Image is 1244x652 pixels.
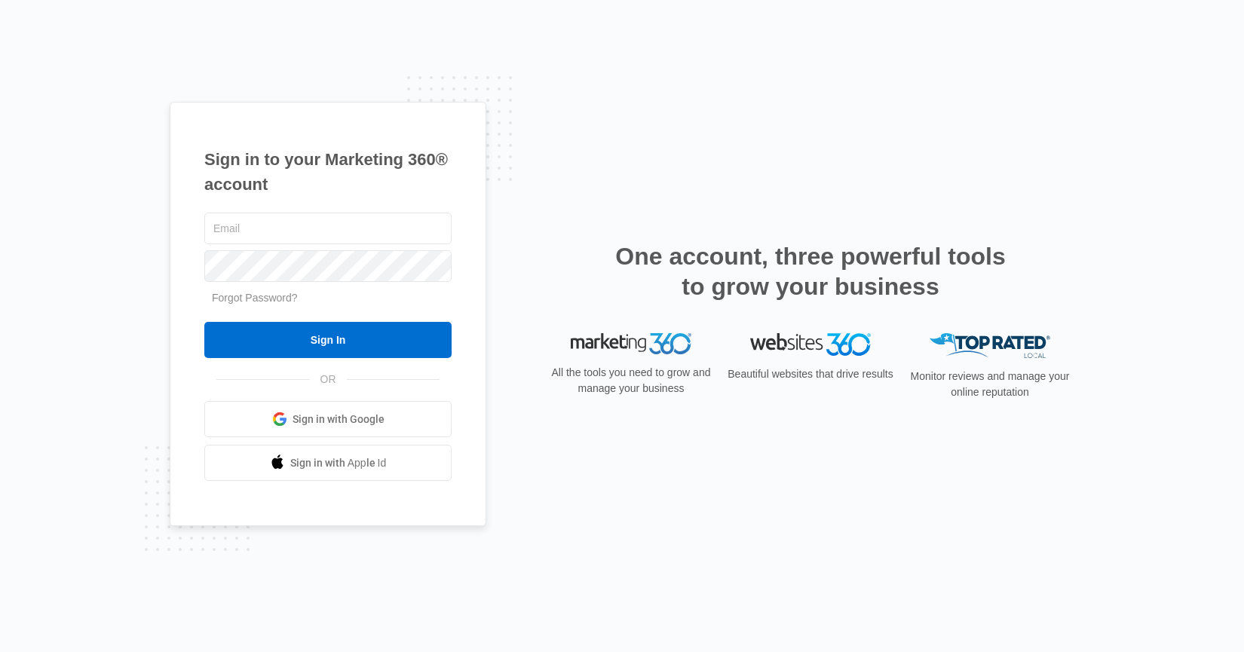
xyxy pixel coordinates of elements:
[726,366,895,382] p: Beautiful websites that drive results
[204,401,452,437] a: Sign in with Google
[204,445,452,481] a: Sign in with Apple Id
[204,322,452,358] input: Sign In
[212,292,298,304] a: Forgot Password?
[547,365,715,396] p: All the tools you need to grow and manage your business
[905,369,1074,400] p: Monitor reviews and manage your online reputation
[611,241,1010,302] h2: One account, three powerful tools to grow your business
[930,333,1050,358] img: Top Rated Local
[293,412,385,427] span: Sign in with Google
[750,333,871,355] img: Websites 360
[310,372,347,387] span: OR
[204,147,452,197] h1: Sign in to your Marketing 360® account
[204,213,452,244] input: Email
[290,455,387,471] span: Sign in with Apple Id
[571,333,691,354] img: Marketing 360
